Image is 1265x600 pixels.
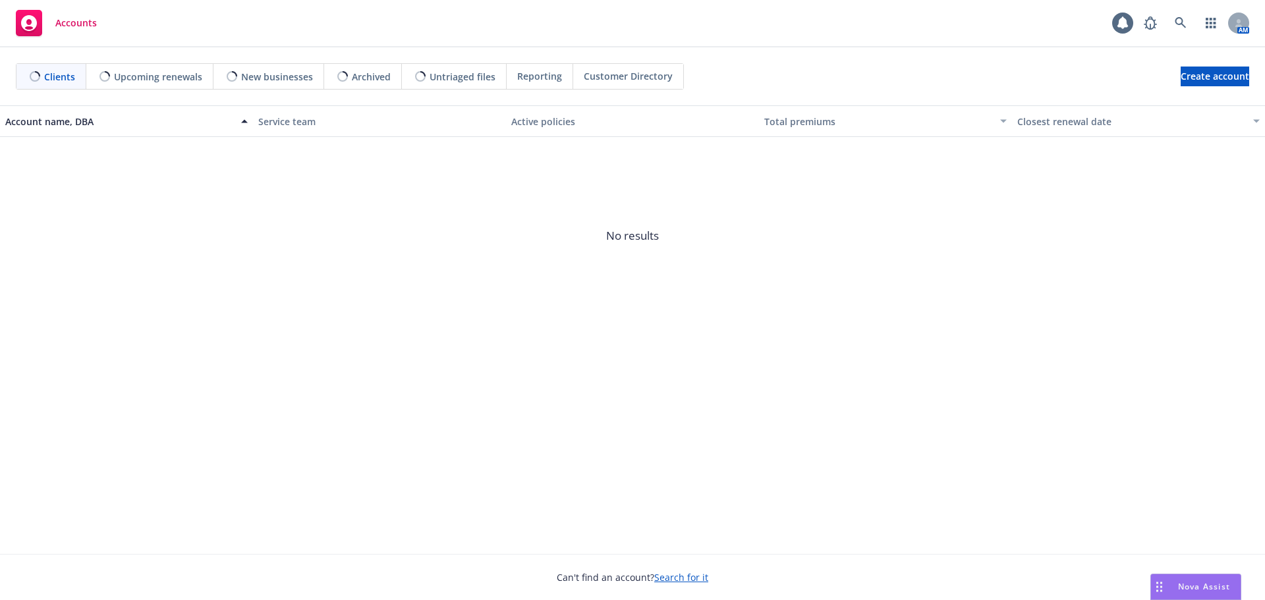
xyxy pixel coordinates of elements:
[1012,105,1265,137] button: Closest renewal date
[1181,67,1249,86] a: Create account
[584,69,673,83] span: Customer Directory
[1178,581,1230,592] span: Nova Assist
[352,70,391,84] span: Archived
[517,69,562,83] span: Reporting
[511,115,754,128] div: Active policies
[11,5,102,41] a: Accounts
[5,115,233,128] div: Account name, DBA
[506,105,759,137] button: Active policies
[1150,574,1241,600] button: Nova Assist
[44,70,75,84] span: Clients
[1198,10,1224,36] a: Switch app
[114,70,202,84] span: Upcoming renewals
[430,70,495,84] span: Untriaged files
[1181,64,1249,89] span: Create account
[557,570,708,584] span: Can't find an account?
[258,115,501,128] div: Service team
[1137,10,1164,36] a: Report a Bug
[253,105,506,137] button: Service team
[241,70,313,84] span: New businesses
[764,115,992,128] div: Total premiums
[1017,115,1245,128] div: Closest renewal date
[654,571,708,584] a: Search for it
[1167,10,1194,36] a: Search
[1151,574,1167,599] div: Drag to move
[55,18,97,28] span: Accounts
[759,105,1012,137] button: Total premiums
